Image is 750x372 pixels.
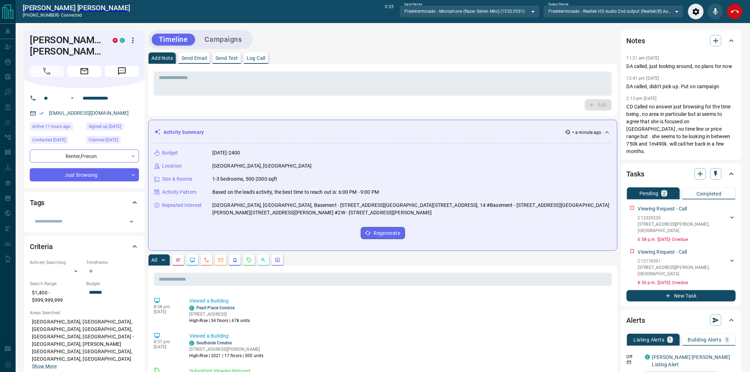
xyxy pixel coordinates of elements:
[23,12,130,18] p: [PHONE_NUMBER] -
[212,162,312,170] p: [GEOGRAPHIC_DATA], [GEOGRAPHIC_DATA]
[627,165,736,182] div: Tasks
[645,355,650,360] div: condos.ca
[638,257,736,278] div: C12176501[STREET_ADDRESS][PERSON_NAME],[GEOGRAPHIC_DATA]
[627,35,645,46] h2: Notes
[696,191,722,196] p: Completed
[30,310,139,316] p: Areas Searched:
[638,221,729,234] p: [STREET_ADDRESS][PERSON_NAME] , [GEOGRAPHIC_DATA]
[727,4,743,19] div: End Call
[67,66,101,77] span: Email
[181,56,207,61] p: Send Email
[212,149,240,157] p: [DATE]-2400
[627,96,657,101] p: 2:13 pm [DATE]
[261,257,266,263] svg: Opportunities
[688,337,722,342] p: Building Alerts
[212,188,379,196] p: Based on the lead's activity, the best time to reach out is: 6:00 PM - 9:00 PM
[638,213,736,235] div: C12329226[STREET_ADDRESS][PERSON_NAME],[GEOGRAPHIC_DATA]
[638,236,736,243] p: 6:58 p.m. [DATE] - Overdue
[30,150,139,163] div: Renter , Precon
[89,136,118,143] span: Claimed [DATE]
[669,337,672,342] p: 1
[162,162,182,170] p: Location
[163,129,204,136] p: Activity Summary
[212,175,278,183] p: 1-3 bedrooms, 500-2000 sqft
[30,136,83,146] div: Fri Aug 08 2025
[154,304,179,309] p: 8:58 pm
[627,76,659,81] p: 12:41 pm [DATE]
[120,38,125,43] div: condos.ca
[627,315,645,326] h2: Alerts
[189,317,250,324] p: High-Rise | 34 floors | 478 units
[30,34,102,57] h1: [PERSON_NAME] [PERSON_NAME]
[275,257,280,263] svg: Agent Actions
[30,194,139,211] div: Tags
[216,56,238,61] p: Send Text
[627,168,644,180] h2: Tasks
[154,344,179,349] p: [DATE]
[638,280,736,286] p: 8:56 p.m. [DATE] - Overdue
[89,123,121,130] span: Signed up [DATE]
[154,309,179,314] p: [DATE]
[162,188,197,196] p: Activity Pattern
[30,123,83,133] div: Fri Aug 15 2025
[404,2,422,7] label: Input Device
[189,353,264,359] p: High-Rise | 2021 | 17 floors | 500 units
[30,66,64,77] span: Call
[175,257,181,263] svg: Notes
[162,175,192,183] p: Size & Rooms
[23,4,130,12] a: [PERSON_NAME] [PERSON_NAME]
[627,32,736,49] div: Notes
[151,56,173,61] p: Add Note
[627,312,736,329] div: Alerts
[39,111,44,116] svg: Email Verified
[189,311,250,317] p: [STREET_ADDRESS]
[212,202,611,216] p: [GEOGRAPHIC_DATA], [GEOGRAPHIC_DATA], Basement - [STREET_ADDRESS][GEOGRAPHIC_DATA][STREET_ADDRESS...
[707,4,723,19] div: Mute
[627,354,641,360] p: Off
[151,258,157,263] p: All
[543,5,684,17] div: Predeterminado - Realtek HD Audio 2nd output (Realtek(R) Audio)
[86,281,139,287] p: Budget:
[32,123,71,130] span: Active 11 hours ago
[196,305,235,310] a: Pearl Place Condos
[198,34,249,45] button: Campaigns
[361,227,405,239] button: Regenerate
[572,129,601,136] p: < a minute ago
[86,123,139,133] div: Sun Nov 19 2017
[246,257,252,263] svg: Requests
[152,34,195,45] button: Timeline
[154,126,611,139] div: Activity Summary< a minute ago
[638,264,729,277] p: [STREET_ADDRESS][PERSON_NAME] , [GEOGRAPHIC_DATA]
[32,363,57,370] button: Show More
[385,4,394,19] p: 0:25
[247,56,265,61] p: Log Call
[86,136,139,146] div: Wed May 17 2023
[113,38,118,43] div: property.ca
[30,241,53,252] h2: Criteria
[627,103,736,155] p: CD Called no answer just browsing for the time being , no area in particular but ai seems to agre...
[399,5,540,17] div: Predeterminado - Microphone (Razer Seiren Mini) (1532:0531)
[61,13,82,18] span: connected
[30,238,139,255] div: Criteria
[638,205,687,213] p: Viewing Request - Call
[30,287,83,306] p: $1,400 - $999,999,999
[30,259,83,266] p: Actively Searching:
[627,290,736,301] button: New Task
[688,4,704,19] div: Audio Settings
[30,168,139,181] div: Just Browsing
[190,257,195,263] svg: Lead Browsing Activity
[639,191,659,196] p: Pending
[189,306,194,311] div: condos.ca
[627,360,632,365] svg: Email
[726,337,729,342] p: 1
[32,136,66,143] span: Contacted [DATE]
[127,217,136,227] button: Open
[162,202,202,209] p: Repeated Interest
[232,257,238,263] svg: Listing Alerts
[86,259,139,266] p: Timeframe:
[627,63,736,70] p: DA called, just looking around, no plans for now
[154,339,179,344] p: 8:57 pm
[189,341,194,346] div: condos.ca
[105,66,139,77] span: Message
